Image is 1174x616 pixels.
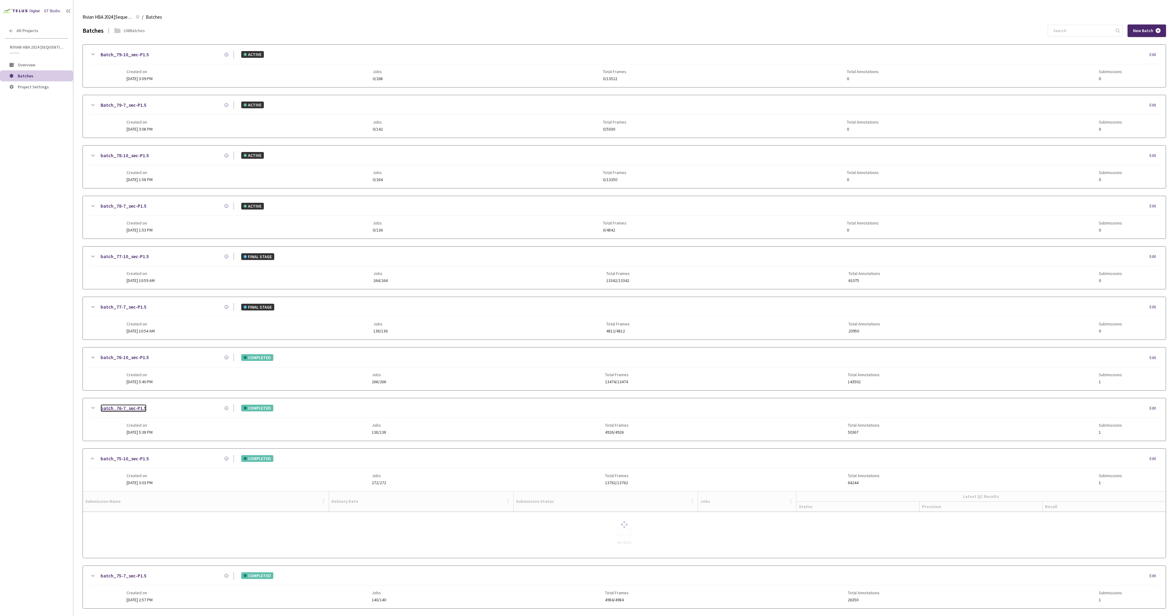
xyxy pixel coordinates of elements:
span: Total Frames [603,120,626,124]
div: Edit [1150,456,1160,462]
span: [DATE] 1:58 PM [127,177,153,182]
div: batch_78-7_sec-P1.5ACTIVEEditCreated on[DATE] 1:53 PMJobs0/136Total Frames0/4842Total Annotations... [83,196,1166,239]
span: 1 [1099,430,1122,435]
span: Total Annotations [848,321,880,326]
span: Submissions [1099,321,1122,326]
span: 0 [1099,228,1122,232]
span: Total Annotations [847,221,879,225]
span: Submissions [1099,69,1122,74]
span: Submissions [1099,423,1122,428]
span: Jobs [373,170,383,175]
span: Total Annotations [847,170,879,175]
span: Jobs [373,271,388,276]
div: FINAL STAGE [241,304,274,310]
span: [DATE] 5:40 PM [127,379,153,384]
span: 1 [1099,598,1122,602]
div: batch_75-10_sec-P1.5COMPLETEDEditCreated on[DATE] 3:03 PMJobs272/272Total Frames13762/13762Total ... [83,449,1166,491]
span: Submissions [1099,221,1122,225]
span: Created on [127,221,153,225]
span: Batches [146,13,162,21]
div: Edit [1150,102,1160,108]
span: 0 [1099,278,1122,283]
span: Created on [127,271,155,276]
div: batch_77-10_sec-P1.5FINAL STAGEEditCreated on[DATE] 10:59 AMJobs264/264Total Frames13342/13342Tot... [83,247,1166,289]
a: batch_76-7_sec-P1.5 [101,404,146,412]
div: ACTIVE [241,102,264,108]
span: Jobs [373,120,383,124]
div: batch_76-7_sec-P1.5COMPLETEDEditCreated on[DATE] 5:38 PMJobs138/138Total Frames4926/4926Total Ann... [83,398,1166,441]
span: 0 [1099,76,1122,81]
div: Batch_79-7_sec-P1.5ACTIVEEditCreated on[DATE] 3:08 PMJobs0/142Total Frames0/5030Total Annotations... [83,95,1166,138]
a: batch_77-7_sec-P1.5 [101,303,146,311]
span: 13762/13762 [605,481,629,485]
span: 50367 [848,430,880,435]
div: batch_76-10_sec-P1.5COMPLETEDEditCreated on[DATE] 5:40 PMJobs266/266Total Frames13474/13474Total ... [83,347,1166,390]
span: 0/5030 [603,127,626,132]
span: [DATE] 3:03 PM [127,480,153,485]
span: Jobs [372,372,386,377]
div: batch_77-7_sec-P1.5FINAL STAGEEditCreated on[DATE] 10:54 AMJobs136/136Total Frames4812/4812Total ... [83,297,1166,340]
span: 20950 [848,329,880,333]
span: 272/272 [372,481,386,485]
a: Batch_79-10_sec-P1.5 [101,51,149,58]
div: Edit [1150,153,1160,159]
span: Created on [127,473,153,478]
span: 0/4842 [603,228,626,232]
span: Jobs [372,590,386,595]
span: 143502 [848,380,880,384]
span: 140/140 [372,598,386,602]
span: Total Annotations [848,271,880,276]
a: batch_76-10_sec-P1.5 [101,354,149,361]
span: Created on [127,120,153,124]
span: Submissions [1099,590,1122,595]
span: Jobs [373,221,383,225]
span: Project Settings [18,84,49,90]
div: Batches [83,26,104,35]
span: 0/136 [373,228,383,232]
div: Edit [1150,52,1160,58]
span: Batches [18,73,33,79]
span: [DATE] 3:09 PM [127,76,153,81]
span: 61075 [848,278,880,283]
div: Edit [1150,405,1160,411]
li: / [142,13,143,21]
span: 0/268 [373,76,383,81]
span: Submissions [1099,120,1122,124]
a: batch_77-10_sec-P1.5 [101,253,149,260]
span: 64244 [848,481,880,485]
span: Submissions [1099,170,1122,175]
div: 108 Batches [124,28,145,34]
span: 1 [1099,481,1122,485]
span: Total Frames [606,321,630,326]
div: Batch_79-10_sec-P1.5ACTIVEEditCreated on[DATE] 3:09 PMJobs0/268Total Frames0/13522Total Annotatio... [83,45,1166,87]
span: Total Frames [605,423,629,428]
div: FINAL STAGE [241,253,274,260]
span: 136/136 [373,329,388,333]
span: 0 [847,228,879,232]
span: Submissions [1099,372,1122,377]
span: 0 [847,76,879,81]
span: Total Annotations [847,69,879,74]
div: batch_75-7_sec-P1.5COMPLETEDEditCreated on[DATE] 2:57 PMJobs140/140Total Frames4984/4984Total Ann... [83,566,1166,608]
span: 264/264 [373,278,388,283]
span: Created on [127,372,153,377]
div: ACTIVE [241,152,264,159]
span: Total Frames [603,69,626,74]
span: Created on [127,423,153,428]
span: 0/142 [373,127,383,132]
a: Batch_79-7_sec-P1.5 [101,101,146,109]
span: 138/138 [372,430,386,435]
div: Edit [1150,203,1160,209]
span: 0 [1099,177,1122,182]
span: Rivian HBA 2024 [Sequential] [83,13,132,21]
span: Total Frames [603,221,626,225]
div: COMPLETED [241,572,273,579]
span: 13474/13474 [605,380,629,384]
span: Rivian HBA 2024 [Sequential] [10,45,65,50]
span: [DATE] 10:59 AM [127,278,155,283]
span: [DATE] 2:57 PM [127,597,153,603]
div: Edit [1150,304,1160,310]
span: Total Annotations [848,372,880,377]
span: Total Frames [606,271,630,276]
span: Submissions [1099,473,1122,478]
